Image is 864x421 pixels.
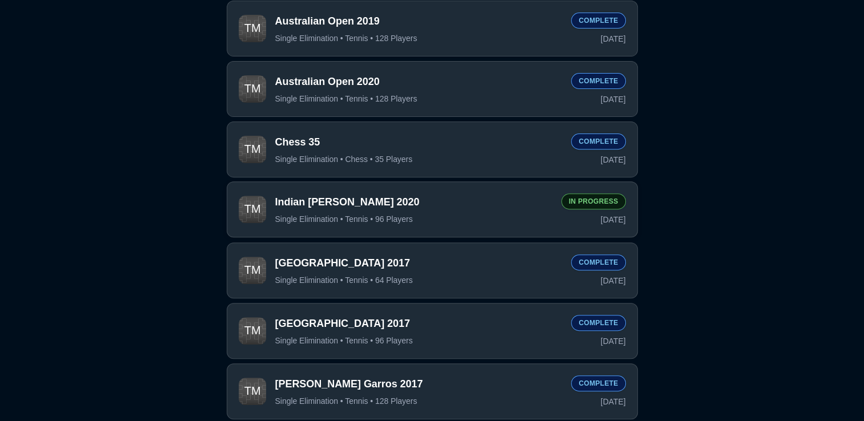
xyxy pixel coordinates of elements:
[239,257,266,284] img: Tournament
[239,378,266,405] img: Tournament
[227,363,638,419] button: Tournament[PERSON_NAME] Garros 2017Single Elimination • Tennis • 128 PlayersComplete[DATE]
[275,396,417,406] span: Single Elimination • Tennis • 128 Players
[275,75,562,89] span: Australian Open 2020
[571,254,625,270] div: Complete
[571,375,625,391] div: Complete
[275,135,562,149] span: Chess 35
[275,256,562,270] span: [GEOGRAPHIC_DATA] 2017
[275,335,413,346] span: Single Elimination • Tennis • 96 Players
[601,396,626,407] span: [DATE]
[571,315,625,331] div: Complete
[275,154,413,164] span: Single Elimination • Chess • 35 Players
[275,275,413,285] span: Single Elimination • Tennis • 64 Players
[601,335,626,347] span: [DATE]
[275,195,552,209] span: Indian [PERSON_NAME] 2020
[571,133,625,149] div: Complete
[275,214,413,224] span: Single Elimination • Tennis • 96 Players
[561,193,626,209] div: In Progress
[601,154,626,165] span: [DATE]
[227,1,638,56] button: TournamentAustralian Open 2019Single Elimination • Tennis • 128 PlayersComplete[DATE]
[227,242,638,298] button: Tournament[GEOGRAPHIC_DATA] 2017Single Elimination • Tennis • 64 PlayersComplete[DATE]
[227,122,638,177] button: TournamentChess 35Single Elimination • Chess • 35 PlayersComplete[DATE]
[571,13,625,29] div: Complete
[239,136,266,163] img: Tournament
[601,33,626,44] span: [DATE]
[239,15,266,42] img: Tournament
[275,94,417,104] span: Single Elimination • Tennis • 128 Players
[601,275,626,286] span: [DATE]
[239,75,266,103] img: Tournament
[227,303,638,359] button: Tournament[GEOGRAPHIC_DATA] 2017Single Elimination • Tennis • 96 PlayersComplete[DATE]
[275,317,562,331] span: [GEOGRAPHIC_DATA] 2017
[601,94,626,105] span: [DATE]
[275,377,562,391] span: [PERSON_NAME] Garros 2017
[239,196,266,223] img: Tournament
[239,317,266,345] img: Tournament
[571,73,625,89] div: Complete
[275,14,562,29] span: Australian Open 2019
[227,61,638,117] button: TournamentAustralian Open 2020Single Elimination • Tennis • 128 PlayersComplete[DATE]
[227,181,638,237] button: TournamentIndian [PERSON_NAME] 2020Single Elimination • Tennis • 96 PlayersIn Progress[DATE]
[601,214,626,225] span: [DATE]
[275,33,417,43] span: Single Elimination • Tennis • 128 Players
